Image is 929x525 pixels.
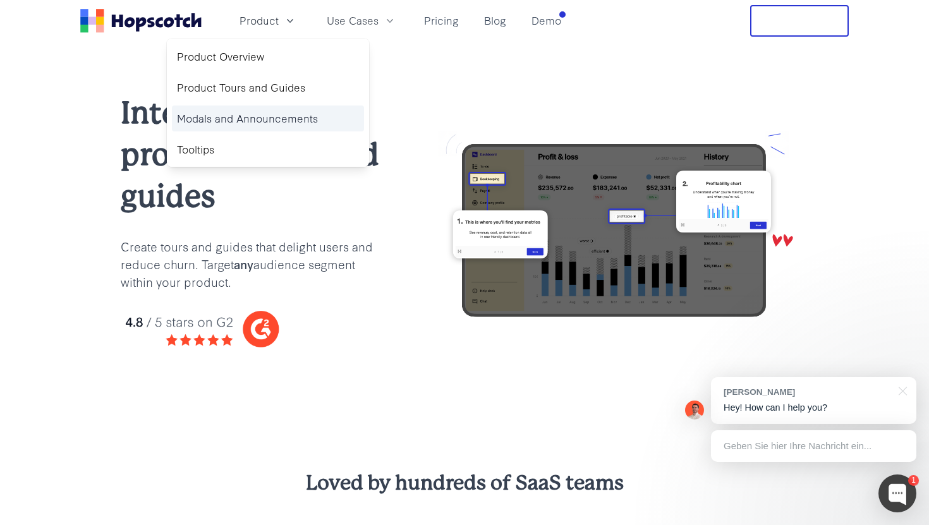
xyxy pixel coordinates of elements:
h3: Loved by hundreds of SaaS teams [80,469,849,497]
h1: Interactive product tours and guides [121,92,384,217]
span: Product [240,13,279,28]
span: Use Cases [327,13,379,28]
button: Product [232,10,304,31]
p: Hey! How can I help you? [724,401,904,414]
button: Free Trial [750,5,849,37]
a: Pricing [419,10,464,31]
p: Create tours and guides that delight users and reduce churn. Target audience segment within your ... [121,238,384,291]
a: Blog [479,10,511,31]
button: Use Cases [319,10,404,31]
a: Home [80,9,202,33]
b: any [234,255,253,272]
a: Product Overview [172,44,364,69]
img: hopscotch g2 [121,305,384,353]
div: Geben Sie hier Ihre Nachricht ein... [711,430,916,462]
img: Mark Spera [685,401,704,419]
a: Modals and Announcements [172,106,364,131]
div: [PERSON_NAME] [724,386,891,398]
a: Demo [526,10,566,31]
a: Product Tours and Guides [172,75,364,100]
a: Tooltips [172,136,364,162]
img: user onboarding with hopscotch update [424,131,808,330]
div: 1 [908,475,919,486]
